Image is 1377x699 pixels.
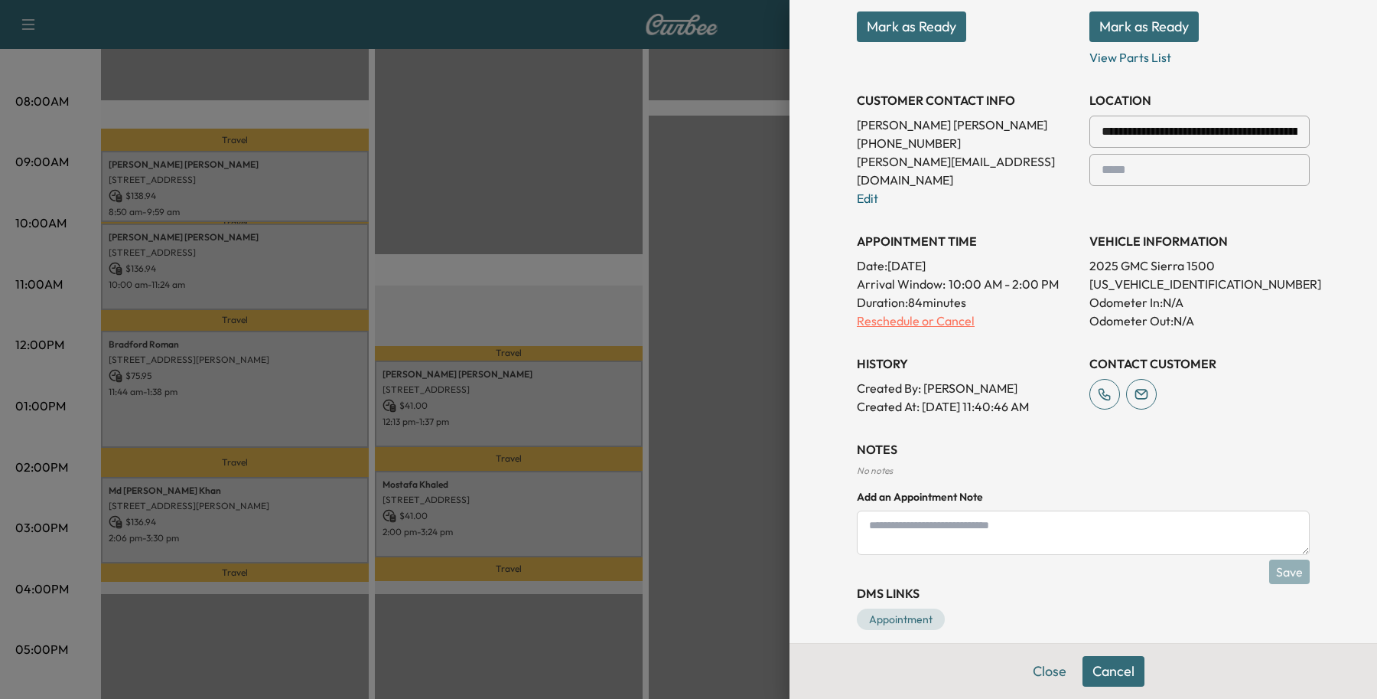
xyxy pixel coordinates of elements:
p: Arrival Window: [857,275,1077,293]
h3: CUSTOMER CONTACT INFO [857,91,1077,109]
a: Appointment [857,609,945,630]
p: [PHONE_NUMBER] [857,134,1077,152]
h3: History [857,354,1077,373]
h4: Add an Appointment Note [857,489,1310,505]
p: Odometer Out: N/A [1089,312,1310,330]
p: Created At : [DATE] 11:40:46 AM [857,397,1077,416]
p: View Parts List [1089,42,1310,67]
span: 10:00 AM - 2:00 PM [949,275,1059,293]
p: Reschedule or Cancel [857,312,1077,330]
p: [US_VEHICLE_IDENTIFICATION_NUMBER] [1089,275,1310,293]
p: Duration: 84 minutes [857,293,1077,312]
button: Close [1023,656,1076,687]
p: Odometer In: N/A [1089,293,1310,312]
h3: VEHICLE INFORMATION [1089,232,1310,250]
p: [PERSON_NAME][EMAIL_ADDRESS][DOMAIN_NAME] [857,152,1077,189]
button: Mark as Ready [1089,11,1199,42]
button: Mark as Ready [857,11,966,42]
button: Cancel [1082,656,1144,687]
p: 2025 GMC Sierra 1500 [1089,256,1310,275]
p: [PERSON_NAME] [PERSON_NAME] [857,116,1077,134]
h3: LOCATION [1089,91,1310,109]
h3: NOTES [857,440,1310,459]
h3: DMS Links [857,584,1310,603]
div: No notes [857,465,1310,477]
a: Edit [857,191,878,206]
h3: CONTACT CUSTOMER [1089,354,1310,373]
p: Created By : [PERSON_NAME] [857,379,1077,397]
h3: APPOINTMENT TIME [857,232,1077,250]
p: Date: [DATE] [857,256,1077,275]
